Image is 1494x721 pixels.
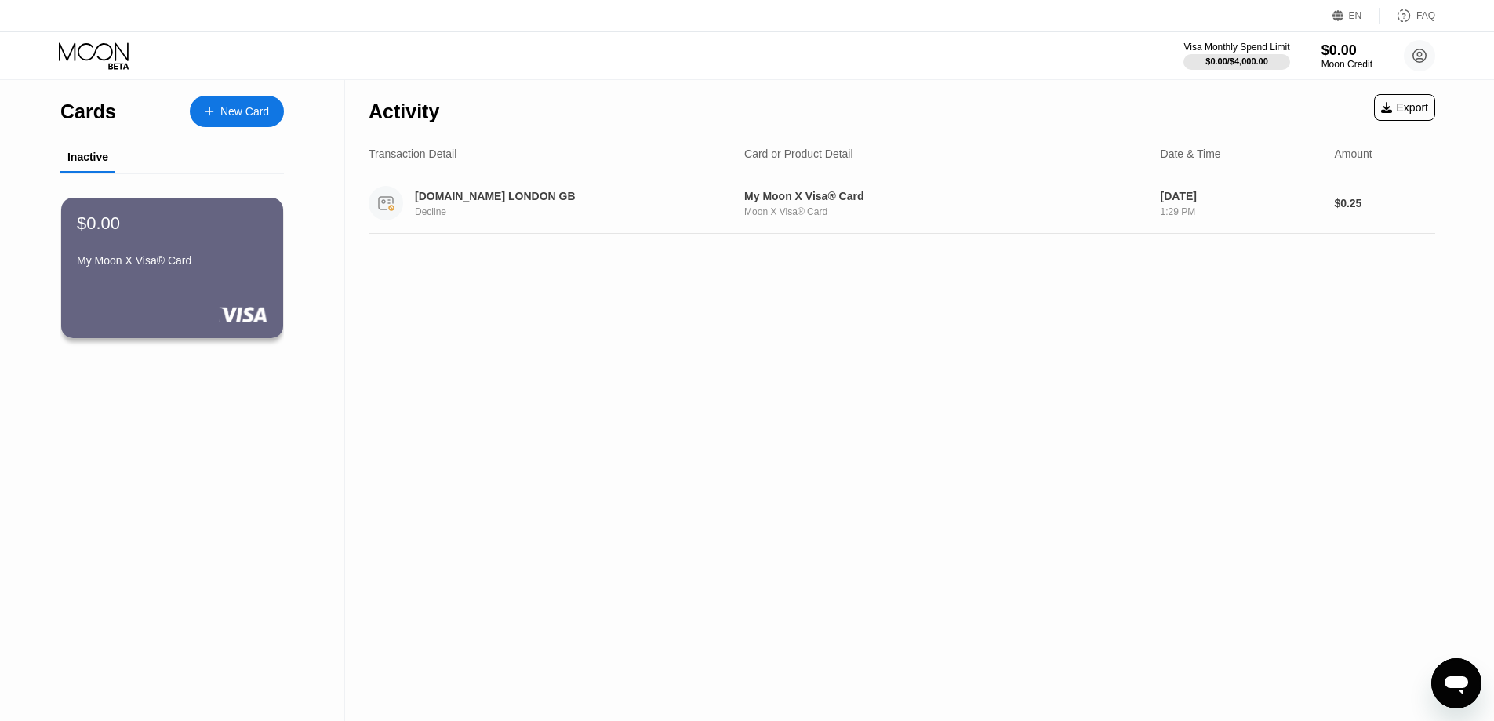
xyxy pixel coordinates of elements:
[1321,42,1372,70] div: $0.00Moon Credit
[1183,42,1289,53] div: Visa Monthly Spend Limit
[77,254,267,267] div: My Moon X Visa® Card
[369,173,1435,234] div: [DOMAIN_NAME] LONDON GBDeclineMy Moon X Visa® CardMoon X Visa® Card[DATE]1:29 PM$0.25
[1431,658,1481,708] iframe: Button to launch messaging window
[369,100,439,123] div: Activity
[61,198,283,338] div: $0.00My Moon X Visa® Card
[190,96,284,127] div: New Card
[1380,8,1435,24] div: FAQ
[77,213,120,234] div: $0.00
[1161,147,1221,160] div: Date & Time
[60,100,116,123] div: Cards
[1332,8,1380,24] div: EN
[1161,190,1322,202] div: [DATE]
[1349,10,1362,21] div: EN
[1183,42,1289,70] div: Visa Monthly Spend Limit$0.00/$4,000.00
[415,190,719,202] div: [DOMAIN_NAME] LONDON GB
[744,147,853,160] div: Card or Product Detail
[1161,206,1322,217] div: 1:29 PM
[1334,147,1372,160] div: Amount
[67,151,108,163] div: Inactive
[220,105,269,118] div: New Card
[1205,56,1268,66] div: $0.00 / $4,000.00
[1334,197,1435,209] div: $0.25
[1321,42,1372,59] div: $0.00
[1374,94,1435,121] div: Export
[415,206,742,217] div: Decline
[1381,101,1428,114] div: Export
[744,206,1148,217] div: Moon X Visa® Card
[744,190,1148,202] div: My Moon X Visa® Card
[1321,59,1372,70] div: Moon Credit
[1416,10,1435,21] div: FAQ
[369,147,456,160] div: Transaction Detail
